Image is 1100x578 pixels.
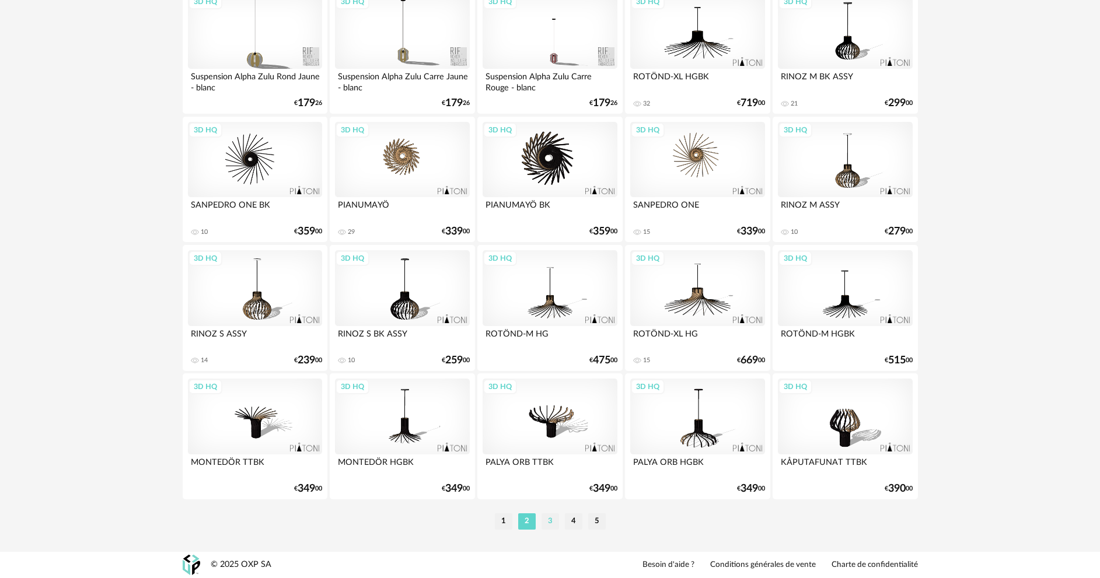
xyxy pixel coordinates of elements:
span: 390 [888,485,906,493]
span: 359 [298,227,315,236]
span: 179 [593,99,610,107]
span: 719 [741,99,758,107]
a: Charte de confidentialité [832,560,918,570]
div: PALYA ORB TTBK [483,454,617,478]
div: € 00 [885,99,913,107]
div: € 00 [885,485,913,493]
div: ROTÖND-XL HGBK [630,69,764,92]
div: € 26 [294,99,322,107]
div: SANPEDRO ONE BK [188,197,322,220]
div: PIANUMAYÖ BK [483,197,617,220]
div: RINOZ M BK ASSY [778,69,912,92]
div: 3D HQ [778,122,812,138]
div: © 2025 OXP SA [211,559,271,570]
div: € 00 [589,356,617,365]
div: € 00 [737,485,765,493]
div: 3D HQ [336,251,369,266]
a: 3D HQ MONTEDÖR HGBK €34900 [330,373,474,499]
div: PALYA ORB HGBK [630,454,764,478]
div: 3D HQ [631,251,665,266]
div: Suspension Alpha Zulu Rond Jaune - blanc [188,69,322,92]
div: 3D HQ [188,122,222,138]
span: 359 [593,227,610,236]
li: 4 [565,513,582,530]
a: 3D HQ PALYA ORB TTBK €34900 [477,373,622,499]
div: PIANUMAYÖ [335,197,469,220]
div: 15 [643,228,650,236]
span: 299 [888,99,906,107]
div: € 00 [294,356,322,365]
a: 3D HQ PIANUMAYÖ BK €35900 [477,117,622,243]
div: 3D HQ [631,122,665,138]
div: 3D HQ [778,379,812,394]
div: € 00 [294,485,322,493]
span: 349 [593,485,610,493]
div: 10 [201,228,208,236]
a: 3D HQ RINOZ S BK ASSY 10 €25900 [330,245,474,371]
div: 14 [201,356,208,365]
div: 21 [791,100,798,108]
a: 3D HQ ROTÖND-XL HG 15 €66900 [625,245,770,371]
div: € 00 [737,99,765,107]
a: 3D HQ RINOZ S ASSY 14 €23900 [183,245,327,371]
div: € 00 [737,356,765,365]
span: 339 [741,227,758,236]
div: € 00 [589,485,617,493]
span: 475 [593,356,610,365]
div: Suspension Alpha Zulu Carre Rouge - blanc [483,69,617,92]
div: € 00 [737,227,765,236]
a: 3D HQ PALYA ORB HGBK €34900 [625,373,770,499]
span: 259 [445,356,463,365]
div: € 00 [294,227,322,236]
div: € 00 [442,356,470,365]
div: 3D HQ [483,379,517,394]
div: 3D HQ [778,251,812,266]
div: € 00 [442,227,470,236]
div: 10 [791,228,798,236]
span: 515 [888,356,906,365]
div: KÅPUTAFUNAT TTBK [778,454,912,478]
a: 3D HQ ROTÖND-M HG €47500 [477,245,622,371]
div: 3D HQ [483,251,517,266]
div: MONTEDÖR TTBK [188,454,322,478]
li: 3 [542,513,559,530]
li: 2 [518,513,536,530]
span: 179 [445,99,463,107]
div: 15 [643,356,650,365]
div: € 00 [442,485,470,493]
div: Suspension Alpha Zulu Carre Jaune - blanc [335,69,469,92]
a: 3D HQ SANPEDRO ONE BK 10 €35900 [183,117,327,243]
div: € 00 [885,356,913,365]
span: 349 [741,485,758,493]
a: 3D HQ SANPEDRO ONE 15 €33900 [625,117,770,243]
a: Conditions générales de vente [710,560,816,570]
span: 669 [741,356,758,365]
div: 3D HQ [188,251,222,266]
div: RINOZ S BK ASSY [335,326,469,349]
a: 3D HQ KÅPUTAFUNAT TTBK €39000 [773,373,917,499]
div: ROTÖND-XL HG [630,326,764,349]
li: 1 [495,513,512,530]
div: € 00 [885,227,913,236]
span: 239 [298,356,315,365]
div: € 26 [442,99,470,107]
li: 5 [588,513,606,530]
span: 279 [888,227,906,236]
div: 3D HQ [631,379,665,394]
a: Besoin d'aide ? [642,560,694,570]
div: 29 [348,228,355,236]
div: ROTÖND-M HGBK [778,326,912,349]
div: 10 [348,356,355,365]
div: 3D HQ [188,379,222,394]
div: 32 [643,100,650,108]
div: 3D HQ [336,122,369,138]
img: OXP [183,555,200,575]
div: 3D HQ [336,379,369,394]
div: RINOZ M ASSY [778,197,912,220]
div: MONTEDÖR HGBK [335,454,469,478]
a: 3D HQ PIANUMAYÖ 29 €33900 [330,117,474,243]
span: 339 [445,227,463,236]
div: € 26 [589,99,617,107]
a: 3D HQ MONTEDÖR TTBK €34900 [183,373,327,499]
a: 3D HQ ROTÖND-M HGBK €51500 [773,245,917,371]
